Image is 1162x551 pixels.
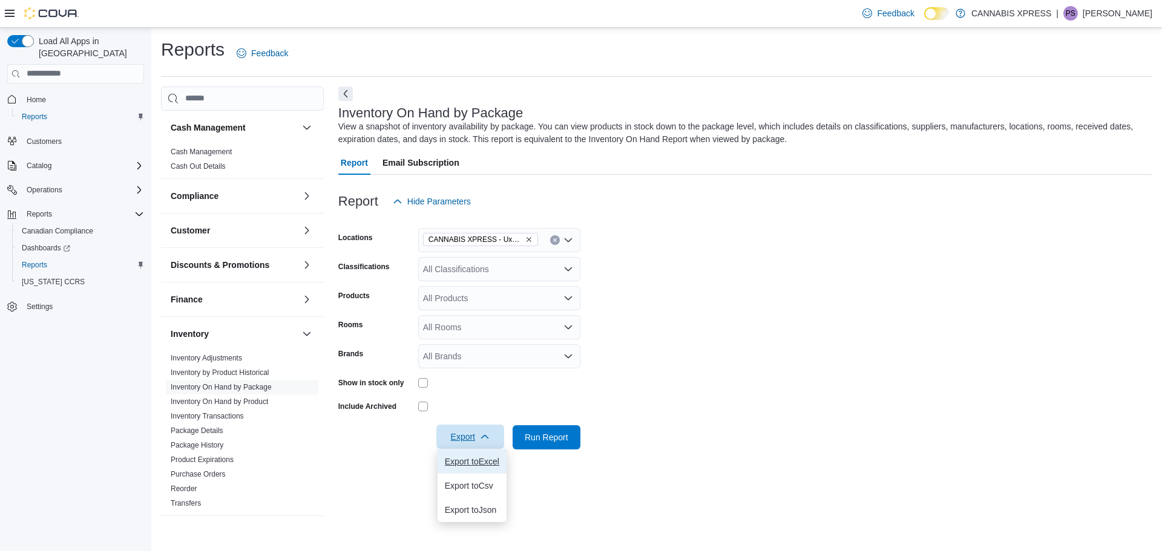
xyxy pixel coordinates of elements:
a: Dashboards [12,240,149,256]
h3: Inventory On Hand by Package [338,106,524,120]
span: Home [27,95,46,105]
label: Brands [338,349,363,359]
button: Cash Management [171,122,297,134]
a: Inventory On Hand by Package [171,383,272,391]
span: Washington CCRS [17,275,144,289]
button: Inventory [300,327,314,341]
label: Show in stock only [338,378,404,388]
a: Inventory On Hand by Product [171,397,268,406]
p: CANNABIS XPRESS [971,6,1051,21]
button: Canadian Compliance [12,223,149,240]
span: Catalog [27,161,51,171]
button: Run Report [513,425,580,449]
button: Remove CANNABIS XPRESS - Uxbridge (Reach Street) from selection in this group [525,236,533,243]
a: [US_STATE] CCRS [17,275,90,289]
div: Peter Soliman [1063,6,1078,21]
button: Finance [300,292,314,307]
button: Compliance [171,190,297,202]
span: Reports [22,260,47,270]
button: Export [436,425,504,449]
span: Catalog [22,158,144,173]
a: Feedback [858,1,919,25]
button: Finance [171,293,297,305]
a: Reports [17,109,52,124]
button: Clear input [550,235,560,245]
button: Operations [22,183,67,197]
div: View a snapshot of inventory availability by package. You can view products in stock down to the ... [338,120,1146,146]
h3: Discounts & Promotions [171,259,269,271]
span: Reports [17,109,144,124]
a: Canadian Compliance [17,224,98,238]
div: Inventory [161,351,324,515]
span: Customers [27,137,62,146]
label: Classifications [338,262,390,272]
span: Feedback [877,7,914,19]
h3: Inventory [171,328,209,340]
span: Report [341,151,368,175]
span: Operations [22,183,144,197]
span: Inventory by Product Historical [171,368,269,377]
h3: Customer [171,224,210,236]
button: Export toExcel [438,449,507,474]
p: | [1056,6,1059,21]
a: Home [22,93,51,107]
button: Customers [2,132,149,150]
span: Export to Json [445,505,499,515]
button: Export toJson [438,498,507,522]
span: Canadian Compliance [17,224,144,238]
a: Reports [17,258,52,272]
span: Cash Management [171,147,232,157]
button: Open list of options [563,322,573,332]
span: Feedback [251,47,288,59]
h3: Report [338,194,378,209]
button: Next [338,86,353,101]
img: Cova [24,7,79,19]
span: Load All Apps in [GEOGRAPHIC_DATA] [34,35,144,59]
span: Home [22,92,144,107]
button: Open list of options [563,351,573,361]
a: Package Details [171,426,223,435]
span: Reports [22,112,47,122]
span: Reorder [171,484,197,494]
span: Settings [22,299,144,314]
span: Cash Out Details [171,161,226,171]
button: Open list of options [563,235,573,245]
span: Canadian Compliance [22,226,93,236]
button: Reports [22,207,57,221]
button: Operations [2,181,149,198]
a: Transfers [171,499,201,507]
span: Reports [27,209,52,219]
span: Operations [27,185,62,195]
a: Package History [171,441,223,449]
a: Inventory Transactions [171,412,244,420]
a: Inventory Adjustments [171,354,242,362]
button: Hide Parameters [388,189,476,214]
span: Inventory On Hand by Product [171,397,268,406]
label: Products [338,291,370,301]
span: Export to Csv [445,481,499,491]
span: Product Expirations [171,455,234,465]
p: [PERSON_NAME] [1083,6,1152,21]
button: Cash Management [300,120,314,135]
button: Catalog [22,158,56,173]
span: Dashboards [17,241,144,255]
button: Discounts & Promotions [300,258,314,272]
button: Customer [171,224,297,236]
span: Export to Excel [445,457,499,466]
a: Cash Management [171,148,232,156]
a: Inventory by Product Historical [171,368,269,377]
label: Locations [338,233,373,243]
button: Home [2,91,149,108]
a: Product Expirations [171,455,234,464]
input: Dark Mode [924,7,950,20]
button: Discounts & Promotions [171,259,297,271]
a: Reorder [171,484,197,493]
a: Settings [22,299,57,314]
button: Customer [300,223,314,238]
button: [US_STATE] CCRS [12,273,149,290]
button: Open list of options [563,293,573,303]
span: Inventory Adjustments [171,353,242,363]
h3: Finance [171,293,203,305]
